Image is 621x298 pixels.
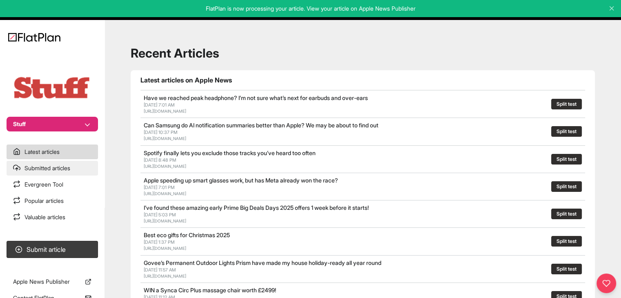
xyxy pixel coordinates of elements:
[144,191,186,196] a: [URL][DOMAIN_NAME]
[144,204,369,211] a: I’ve found these amazing early Prime Big Deals Days 2025 offers 1 week before it starts!
[7,177,98,192] a: Evergreen Tool
[6,4,615,13] p: FlatPlan is now processing your article. View your article on Apple News Publisher
[7,274,98,289] a: Apple News Publisher
[144,259,381,266] a: Govee’s Permanent Outdoor Lights Prism have made my house holiday-ready all year round
[551,236,582,247] button: Split test
[144,136,186,141] a: [URL][DOMAIN_NAME]
[144,149,316,156] a: Spotify finally lets you exclude those tracks you’ve heard too often
[144,239,175,245] span: [DATE] 1:37 PM
[7,161,98,176] a: Submitted articles
[551,209,582,219] button: Split test
[551,99,582,109] button: Split test
[144,212,176,218] span: [DATE] 5:03 PM
[11,75,93,100] img: Publication Logo
[7,210,98,225] a: Valuable articles
[144,177,338,184] a: Apple speeding up smart glasses work, but has Meta already won the race?
[144,94,368,101] a: Have we reached peak headphone? I’m not sure what’s next for earbuds and over-ears
[144,287,276,294] a: WIN a Synca Circ Plus massage chair worth £2499!
[7,241,98,258] button: Submit article
[8,33,60,42] img: Logo
[144,274,186,278] a: [URL][DOMAIN_NAME]
[551,181,582,192] button: Split test
[551,154,582,165] button: Split test
[144,231,230,238] a: Best eco gifts for Christmas 2025
[144,102,175,108] span: [DATE] 7:01 AM
[551,264,582,274] button: Split test
[144,218,186,223] a: [URL][DOMAIN_NAME]
[144,122,378,129] a: Can Samsung do AI notification summaries better than Apple? We may be about to find out
[144,164,186,169] a: [URL][DOMAIN_NAME]
[131,46,595,60] h1: Recent Articles
[144,157,176,163] span: [DATE] 8:48 PM
[7,117,98,131] button: Stuff
[144,185,175,190] span: [DATE] 7:01 PM
[144,267,176,273] span: [DATE] 11:57 AM
[144,109,186,113] a: [URL][DOMAIN_NAME]
[7,193,98,208] a: Popular articles
[140,75,585,85] h1: Latest articles on Apple News
[144,246,186,251] a: [URL][DOMAIN_NAME]
[144,129,178,135] span: [DATE] 10:37 PM
[551,126,582,137] button: Split test
[7,145,98,159] a: Latest articles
